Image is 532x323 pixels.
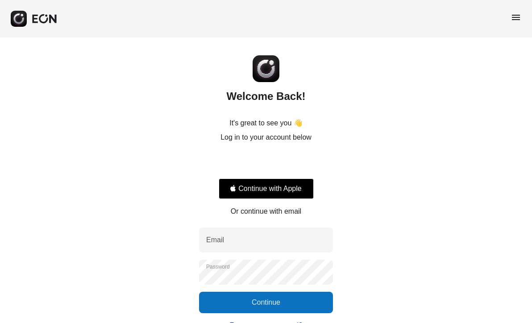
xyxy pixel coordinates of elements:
button: Continue [199,292,333,313]
label: Password [206,263,230,270]
iframe: Sign in with Google Dialog [349,9,523,112]
p: Log in to your account below [220,132,312,143]
p: Or continue with email [231,206,301,217]
label: Email [206,235,224,245]
p: It's great to see you 👋 [229,118,303,128]
button: Signin with apple ID [219,178,314,199]
h2: Welcome Back! [227,89,306,104]
iframe: Sign in with Google Button [214,153,318,172]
